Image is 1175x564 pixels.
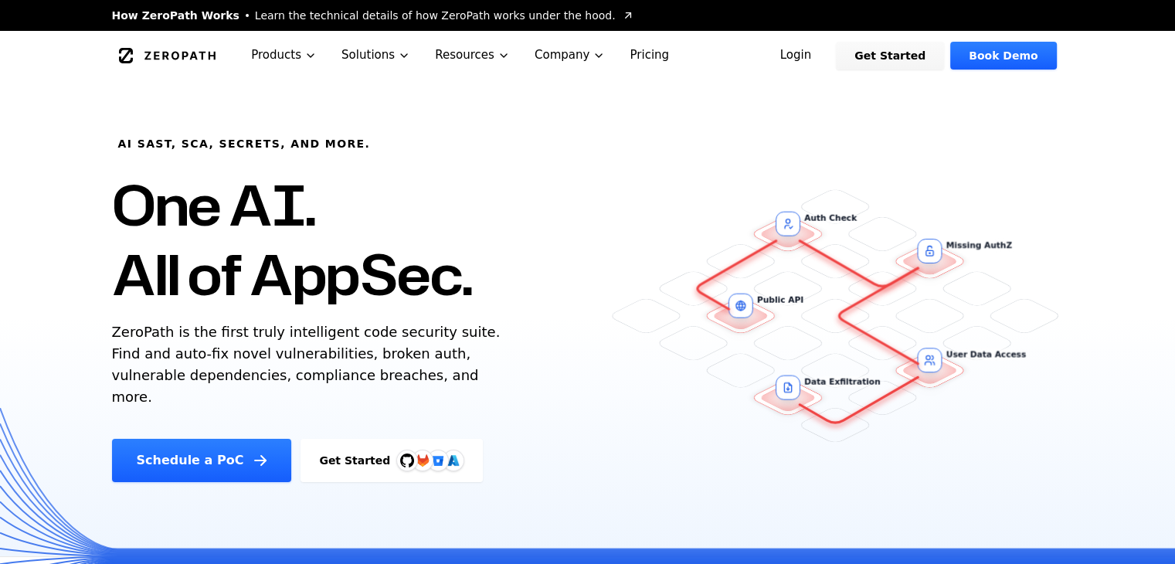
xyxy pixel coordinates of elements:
[112,8,634,23] a: How ZeroPath WorksLearn the technical details of how ZeroPath works under the hood.
[400,454,414,467] img: GitHub
[112,439,292,482] a: Schedule a PoC
[762,42,830,70] a: Login
[430,452,447,469] svg: Bitbucket
[118,136,371,151] h6: AI SAST, SCA, Secrets, and more.
[950,42,1056,70] a: Book Demo
[617,31,681,80] a: Pricing
[407,445,438,476] img: GitLab
[112,8,239,23] span: How ZeroPath Works
[447,454,460,467] img: Azure
[423,31,522,80] button: Resources
[522,31,618,80] button: Company
[329,31,423,80] button: Solutions
[836,42,944,70] a: Get Started
[255,8,616,23] span: Learn the technical details of how ZeroPath works under the hood.
[112,170,473,309] h1: One AI. All of AppSec.
[112,321,508,408] p: ZeroPath is the first truly intelligent code security suite. Find and auto-fix novel vulnerabilit...
[239,31,329,80] button: Products
[93,31,1082,80] nav: Global
[301,439,483,482] a: Get StartedGitHubGitLabAzure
